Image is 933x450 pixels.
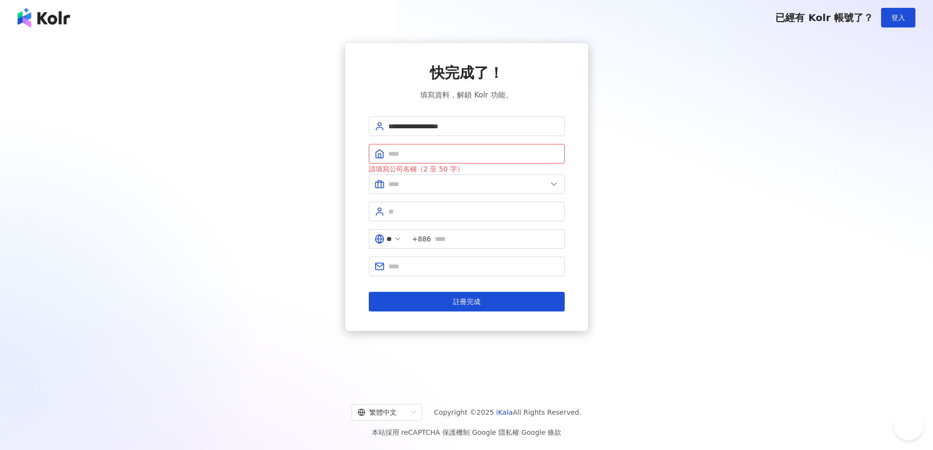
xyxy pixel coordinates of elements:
span: | [470,428,472,436]
a: Google 隱私權 [472,428,519,436]
span: +886 [412,234,431,244]
a: iKala [496,408,513,416]
a: Google 條款 [521,428,561,436]
img: logo [18,8,70,27]
span: 本站採用 reCAPTCHA 保護機制 [372,426,561,438]
span: Copyright © 2025 All Rights Reserved. [434,406,581,418]
div: 請填寫公司名稱（2 至 50 字） [369,164,565,174]
span: 註冊完成 [453,298,480,306]
span: | [519,428,522,436]
iframe: Help Scout Beacon - Open [894,411,923,440]
span: 已經有 Kolr 帳號了？ [775,12,873,24]
button: 註冊完成 [369,292,565,311]
span: 快完成了！ [430,63,503,83]
div: 繁體中文 [358,404,407,420]
span: 登入 [891,14,905,22]
button: 登入 [881,8,915,27]
span: 填寫資料，解鎖 Kolr 功能。 [420,89,512,101]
